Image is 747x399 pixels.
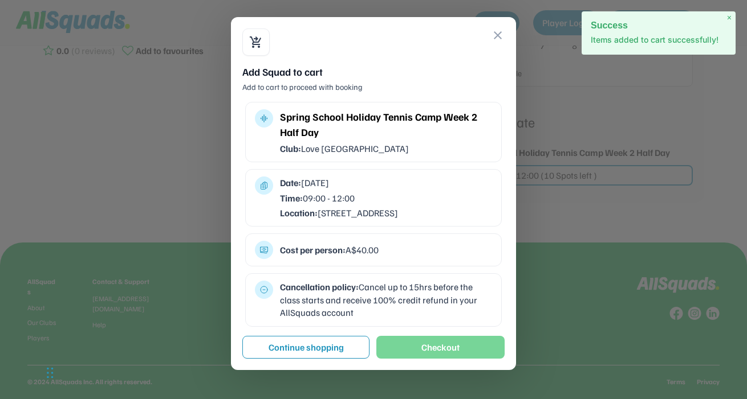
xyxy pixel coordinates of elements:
p: Items added to cart successfully! [591,34,726,46]
strong: Location: [280,207,318,219]
strong: Date: [280,177,301,188]
strong: Club: [280,143,301,154]
div: Cancel up to 15hrs before the class starts and receive 100% credit refund in your AllSquads account [280,281,492,319]
div: [DATE] [280,176,492,189]
button: multitrack_audio [259,114,269,123]
button: shopping_cart_checkout [249,35,263,49]
button: Checkout [376,336,505,359]
strong: Cancellation policy: [280,281,359,293]
strong: Time: [280,192,303,204]
div: 09:00 - 12:00 [280,192,492,204]
div: Spring School Holiday Tennis Camp Week 2 Half Day [280,109,492,140]
div: [STREET_ADDRESS] [280,207,492,219]
div: A$40.00 [280,244,492,256]
button: Continue shopping [242,336,370,359]
div: Add to cart to proceed with booking [242,81,505,93]
span: × [727,13,732,23]
button: close [491,28,505,42]
strong: Cost per person: [280,244,346,256]
div: Love [GEOGRAPHIC_DATA] [280,142,492,155]
h2: Success [591,20,726,30]
div: Add Squad to cart [242,65,505,79]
